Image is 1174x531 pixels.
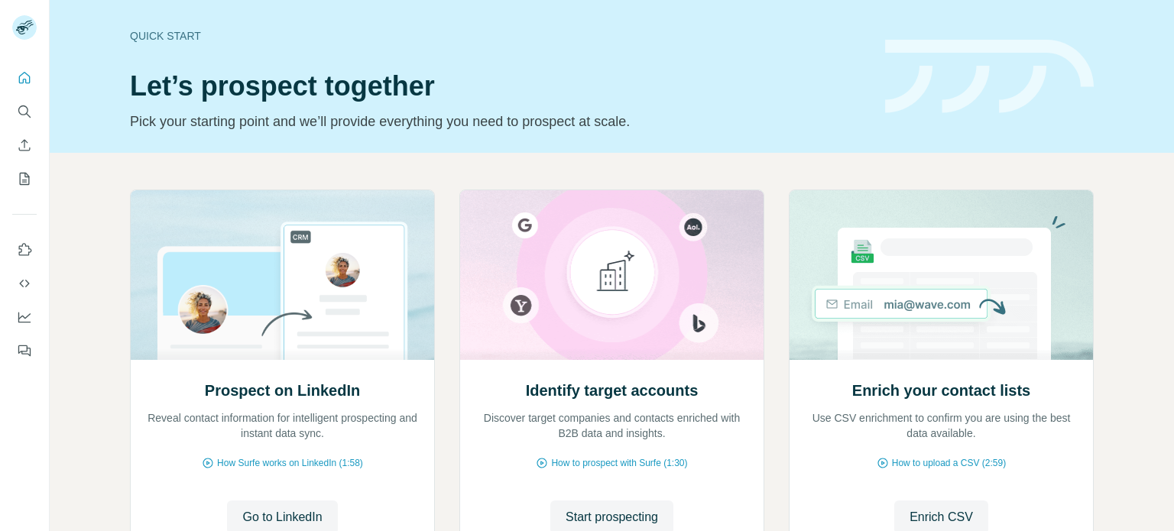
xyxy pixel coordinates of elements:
[130,28,867,44] div: Quick start
[459,190,764,360] img: Identify target accounts
[910,508,973,526] span: Enrich CSV
[892,456,1006,470] span: How to upload a CSV (2:59)
[475,410,748,441] p: Discover target companies and contacts enriched with B2B data and insights.
[12,165,37,193] button: My lists
[805,410,1078,441] p: Use CSV enrichment to confirm you are using the best data available.
[12,64,37,92] button: Quick start
[130,71,867,102] h1: Let’s prospect together
[12,131,37,159] button: Enrich CSV
[242,508,322,526] span: Go to LinkedIn
[130,111,867,132] p: Pick your starting point and we’ll provide everything you need to prospect at scale.
[526,380,699,401] h2: Identify target accounts
[885,40,1094,114] img: banner
[852,380,1030,401] h2: Enrich your contact lists
[12,337,37,364] button: Feedback
[12,303,37,331] button: Dashboard
[146,410,419,441] p: Reveal contact information for intelligent prospecting and instant data sync.
[551,456,687,470] span: How to prospect with Surfe (1:30)
[205,380,360,401] h2: Prospect on LinkedIn
[130,190,435,360] img: Prospect on LinkedIn
[217,456,363,470] span: How Surfe works on LinkedIn (1:58)
[789,190,1094,360] img: Enrich your contact lists
[12,236,37,264] button: Use Surfe on LinkedIn
[566,508,658,526] span: Start prospecting
[12,270,37,297] button: Use Surfe API
[12,98,37,125] button: Search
